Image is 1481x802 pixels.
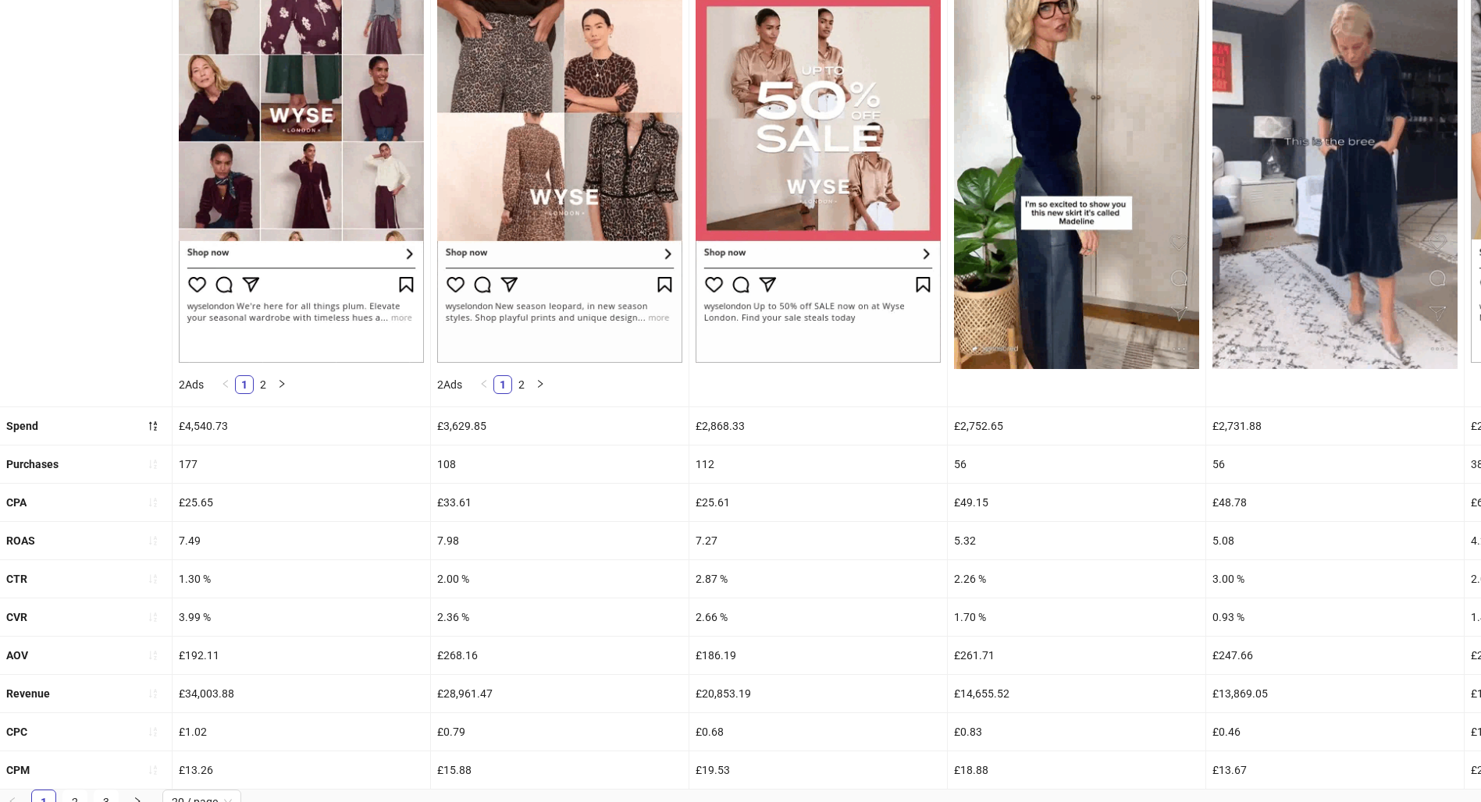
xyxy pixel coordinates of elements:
[493,375,512,394] li: 1
[948,484,1205,521] div: £49.15
[948,713,1205,751] div: £0.83
[173,675,430,712] div: £34,003.88
[148,765,158,775] span: sort-ascending
[437,378,462,391] span: 2 Ads
[1206,407,1464,445] div: £2,731.88
[948,445,1205,483] div: 56
[6,573,27,585] b: CTR
[173,637,430,674] div: £192.11
[1206,751,1464,789] div: £13.67
[235,375,254,394] li: 1
[173,407,430,445] div: £4,540.73
[6,534,35,547] b: ROAS
[148,497,158,508] span: sort-ascending
[6,496,27,509] b: CPA
[173,713,430,751] div: £1.02
[1206,598,1464,636] div: 0.93 %
[6,458,59,470] b: Purchases
[173,484,430,521] div: £25.65
[221,379,230,389] span: left
[148,573,158,584] span: sort-ascending
[179,378,204,391] span: 2 Ads
[216,375,235,394] button: left
[148,421,158,431] span: sort-descending
[689,522,947,559] div: 7.27
[431,522,689,559] div: 7.98
[948,522,1205,559] div: 5.32
[1206,445,1464,483] div: 56
[148,535,158,546] span: sort-ascending
[475,375,493,394] li: Previous Page
[173,560,430,598] div: 1.30 %
[494,376,511,393] a: 1
[1206,675,1464,712] div: £13,869.05
[431,560,689,598] div: 2.00 %
[173,445,430,483] div: 177
[948,560,1205,598] div: 2.26 %
[479,379,489,389] span: left
[531,375,550,394] li: Next Page
[431,598,689,636] div: 2.36 %
[216,375,235,394] li: Previous Page
[948,598,1205,636] div: 1.70 %
[6,649,28,662] b: AOV
[6,764,30,776] b: CPM
[1206,522,1464,559] div: 5.08
[689,407,947,445] div: £2,868.33
[431,675,689,712] div: £28,961.47
[689,484,947,521] div: £25.61
[431,751,689,789] div: £15.88
[689,637,947,674] div: £186.19
[254,375,272,394] li: 2
[513,376,530,393] a: 2
[948,675,1205,712] div: £14,655.52
[431,637,689,674] div: £268.16
[689,751,947,789] div: £19.53
[689,675,947,712] div: £20,853.19
[6,611,27,623] b: CVR
[1206,713,1464,751] div: £0.46
[431,713,689,751] div: £0.79
[6,420,38,432] b: Spend
[173,598,430,636] div: 3.99 %
[272,375,291,394] button: right
[689,445,947,483] div: 112
[475,375,493,394] button: left
[531,375,550,394] button: right
[431,484,689,521] div: £33.61
[148,612,158,623] span: sort-ascending
[173,522,430,559] div: 7.49
[148,459,158,470] span: sort-ascending
[1206,560,1464,598] div: 3.00 %
[236,376,253,393] a: 1
[948,637,1205,674] div: £261.71
[277,379,287,389] span: right
[148,650,158,661] span: sort-ascending
[689,598,947,636] div: 2.66 %
[431,445,689,483] div: 108
[1206,637,1464,674] div: £247.66
[255,376,272,393] a: 2
[689,560,947,598] div: 2.87 %
[148,688,158,699] span: sort-ascending
[6,687,50,700] b: Revenue
[948,751,1205,789] div: £18.88
[431,407,689,445] div: £3,629.85
[689,713,947,751] div: £0.68
[272,375,291,394] li: Next Page
[1206,484,1464,521] div: £48.78
[148,726,158,737] span: sort-ascending
[6,726,27,738] b: CPC
[512,375,531,394] li: 2
[536,379,545,389] span: right
[173,751,430,789] div: £13.26
[948,407,1205,445] div: £2,752.65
